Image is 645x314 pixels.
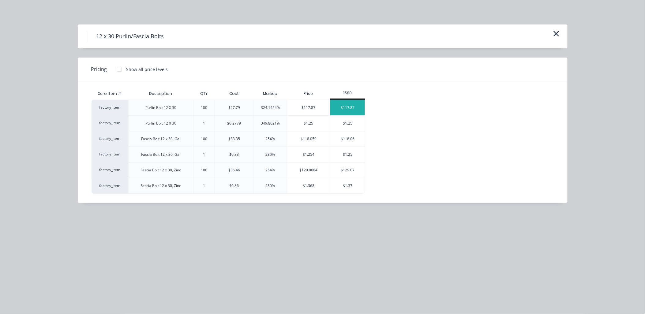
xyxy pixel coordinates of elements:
[330,163,365,178] div: $129.07
[330,178,365,193] div: $1.37
[227,121,241,126] div: $0.2779
[141,183,181,189] div: Fascia Bolt 12 x 30, Zinc
[201,105,207,110] div: 100
[144,86,177,101] div: Description
[145,105,176,110] div: Purlin Bolt 12 X 30
[287,100,330,115] div: $117.87
[261,121,280,126] div: 349.8021%
[92,115,128,131] div: factory_item
[287,88,330,100] div: Price
[92,88,128,100] div: Xero Item #
[141,167,181,173] div: Fascia Bolt 12 x 30, Zinc
[203,183,205,189] div: 1
[228,105,240,110] div: $27.79
[266,167,275,173] div: 254%
[195,86,212,101] div: QTY
[266,183,275,189] div: 280%
[266,136,275,142] div: 254%
[230,152,239,157] div: $0.33
[92,178,128,194] div: factory_item
[141,136,180,142] div: Fascia Bolt 12 x 30, Gal
[330,147,365,162] div: $1.25
[266,152,275,157] div: 280%
[141,152,180,157] div: Fascia Bolt 12 x 30, Gal
[126,66,168,73] div: Show all price levels
[145,121,176,126] div: Purlin Bolt 12 X 30
[92,100,128,115] div: factory_item
[215,88,254,100] div: Cost
[92,131,128,147] div: factory_item
[330,90,365,96] div: 15/10
[92,147,128,162] div: factory_item
[228,167,240,173] div: $36.46
[287,163,330,178] div: $129.0684
[228,136,240,142] div: $33.35
[201,136,207,142] div: 100
[330,100,365,115] div: $117.87
[330,116,365,131] div: $1.25
[287,178,330,193] div: $1.368
[87,31,173,42] h4: 12 x 30 Purlin/Fascia Bolts
[230,183,239,189] div: $0.36
[91,65,107,73] span: Pricing
[201,167,207,173] div: 100
[287,116,330,131] div: $1.25
[261,105,280,110] div: 324.1454%
[330,131,365,147] div: $118.06
[287,147,330,162] div: $1.254
[287,131,330,147] div: $118.059
[203,121,205,126] div: 1
[203,152,205,157] div: 1
[92,162,128,178] div: factory_item
[254,88,287,100] div: Markup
